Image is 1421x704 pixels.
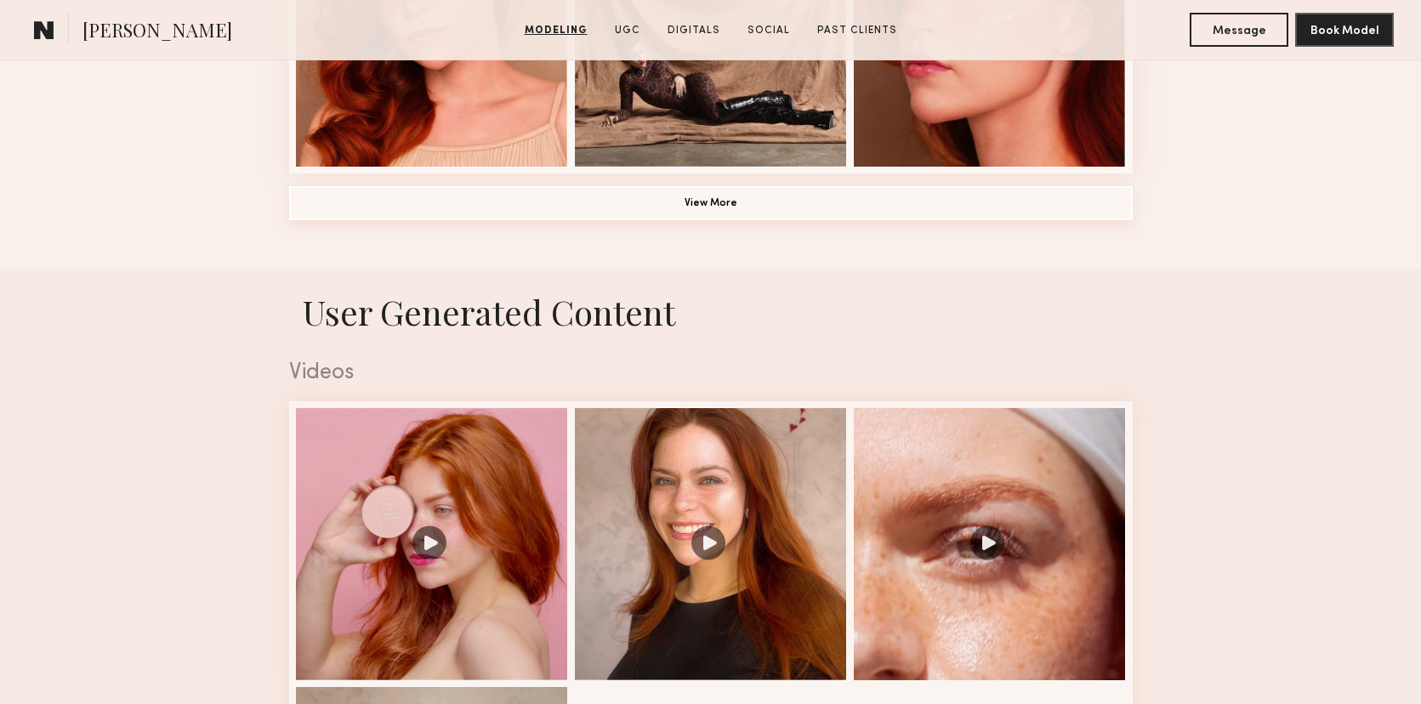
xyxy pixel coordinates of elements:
[82,17,232,47] span: [PERSON_NAME]
[276,289,1146,334] h1: User Generated Content
[1295,13,1394,47] button: Book Model
[1295,22,1394,37] a: Book Model
[1190,13,1288,47] button: Message
[741,23,797,38] a: Social
[608,23,647,38] a: UGC
[289,362,1133,384] div: Videos
[518,23,594,38] a: Modeling
[289,186,1133,220] button: View More
[661,23,727,38] a: Digitals
[810,23,904,38] a: Past Clients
